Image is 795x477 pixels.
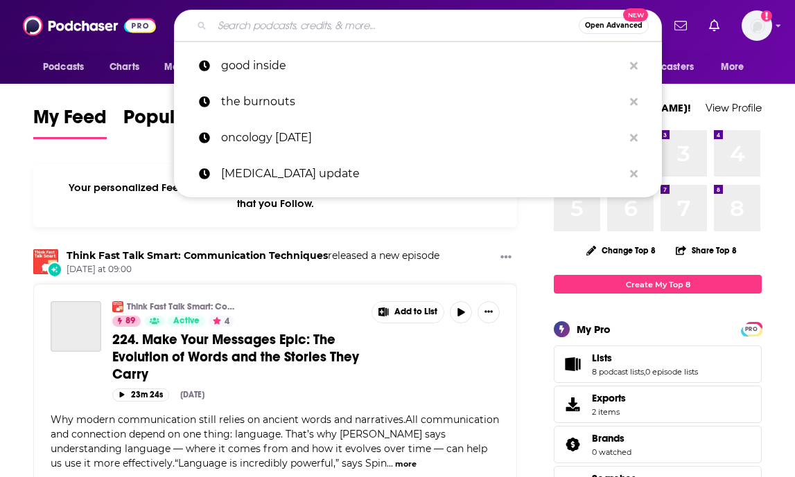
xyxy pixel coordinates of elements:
[669,14,692,37] a: Show notifications dropdown
[592,352,698,364] a: Lists
[704,14,725,37] a: Show notifications dropdown
[761,10,772,21] svg: Add a profile image
[221,120,623,156] p: oncology today
[578,242,664,259] button: Change Top 8
[721,57,744,77] span: More
[164,57,213,77] span: Monitoring
[554,345,762,383] span: Lists
[47,262,62,277] div: New Episode
[112,331,361,383] a: 224. Make Your Messages Epic: The Evolution of Words and the Stories They Carry
[706,101,762,114] a: View Profile
[743,323,760,334] a: PRO
[675,237,737,264] button: Share Top 8
[742,10,772,41] span: Logged in as untitledpartners
[112,301,123,312] img: Think Fast Talk Smart: Communication Techniques
[592,432,624,444] span: Brands
[112,388,169,402] button: 23m 24s
[577,323,611,336] div: My Pro
[174,10,662,42] div: Search podcasts, credits, & more...
[579,17,649,34] button: Open AdvancedNew
[174,156,662,192] a: [MEDICAL_DATA] update
[51,301,101,352] a: 224. Make Your Messages Epic: The Evolution of Words and the Stories They Carry
[33,164,517,227] div: Your personalized Feed is curated based on the Podcasts, Creators, Users, and Lists that you Follow.
[112,331,359,383] span: 224. Make Your Messages Epic: The Evolution of Words and the Stories They Carry
[33,105,107,139] a: My Feed
[711,54,762,80] button: open menu
[180,390,204,399] div: [DATE]
[173,314,200,328] span: Active
[585,22,643,29] span: Open Advanced
[67,264,439,276] span: [DATE] at 09:00
[23,12,156,39] img: Podchaser - Follow, Share and Rate Podcasts
[554,386,762,423] a: Exports
[559,354,586,374] a: Lists
[387,457,393,469] span: ...
[174,84,662,120] a: the burnouts
[495,249,517,267] button: Show More Button
[174,120,662,156] a: oncology [DATE]
[592,392,626,404] span: Exports
[592,447,631,457] a: 0 watched
[209,316,234,327] button: 4
[623,8,648,21] span: New
[394,307,437,317] span: Add to List
[554,275,762,294] a: Create My Top 8
[110,57,139,77] span: Charts
[168,316,205,327] a: Active
[33,54,102,80] button: open menu
[592,432,631,444] a: Brands
[43,57,84,77] span: Podcasts
[155,54,231,80] button: open menu
[478,301,500,323] button: Show More Button
[127,301,241,312] a: Think Fast Talk Smart: Communication Techniques
[592,367,644,377] a: 8 podcast lists
[554,426,762,463] span: Brands
[51,413,499,469] span: Why modern communication still relies on ancient words and narratives.All communication and conne...
[125,314,135,328] span: 89
[174,48,662,84] a: good inside
[67,249,439,262] h3: released a new episode
[645,367,698,377] a: 0 episode lists
[112,316,141,327] a: 89
[742,10,772,41] button: Show profile menu
[123,105,241,139] a: Popular Feed
[618,54,714,80] button: open menu
[33,249,58,274] img: Think Fast Talk Smart: Communication Techniques
[123,105,241,137] span: Popular Feed
[67,249,328,262] a: Think Fast Talk Smart: Communication Techniques
[221,156,623,192] p: lung cancer update
[221,48,623,84] p: good inside
[644,367,645,377] span: ,
[372,302,444,323] button: Show More Button
[559,435,586,454] a: Brands
[592,352,612,364] span: Lists
[592,407,626,417] span: 2 items
[742,10,772,41] img: User Profile
[33,105,107,137] span: My Feed
[221,84,623,120] p: the burnouts
[395,458,417,470] button: more
[743,324,760,334] span: PRO
[212,15,579,37] input: Search podcasts, credits, & more...
[101,54,148,80] a: Charts
[559,395,586,414] span: Exports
